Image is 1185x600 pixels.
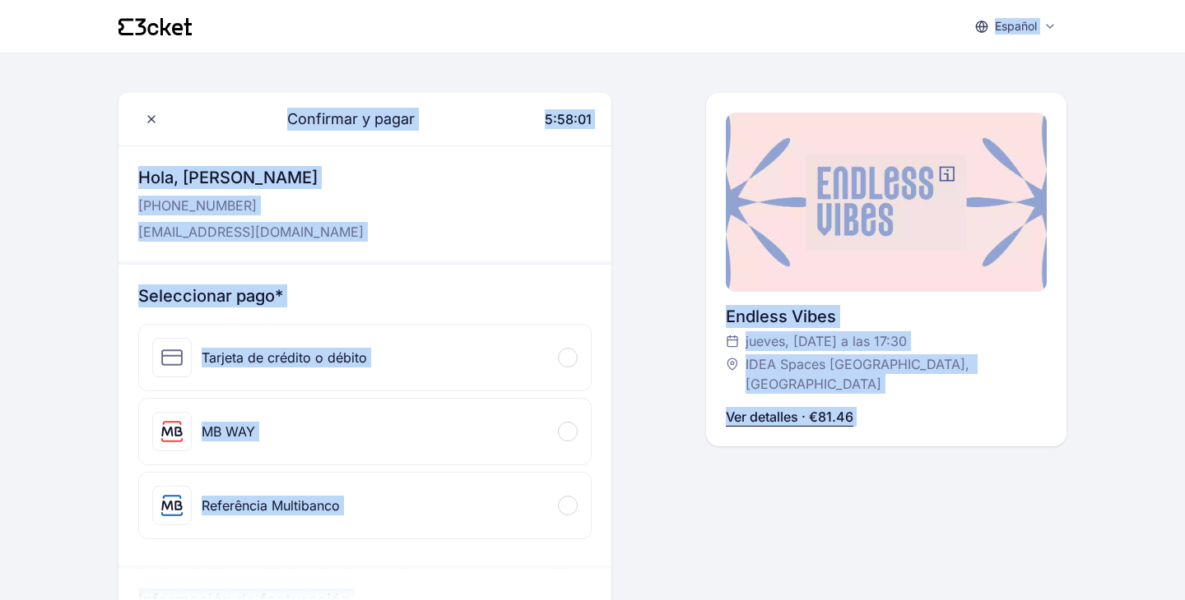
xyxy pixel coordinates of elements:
[545,111,592,127] span: 5:58:01
[138,222,364,242] p: [EMAIL_ADDRESS][DOMAIN_NAME]
[726,305,1047,328] div: Endless Vibes
[746,331,907,351] span: jueves, [DATE] a las 17:30
[726,407,853,427] p: Ver detalles · €81.46
[138,196,364,215] p: [PHONE_NUMBER]
[202,348,367,367] div: Tarjeta de crédito o débito
[202,422,255,441] div: MB WAY
[138,284,592,307] h3: Seleccionar pago*
[202,496,340,515] div: Referência Multibanco
[995,18,1037,35] p: Español
[138,166,364,189] h3: Hola, [PERSON_NAME]
[267,108,415,131] span: Confirmar y pagar
[746,354,1030,394] span: IDEA Spaces [GEOGRAPHIC_DATA], [GEOGRAPHIC_DATA]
